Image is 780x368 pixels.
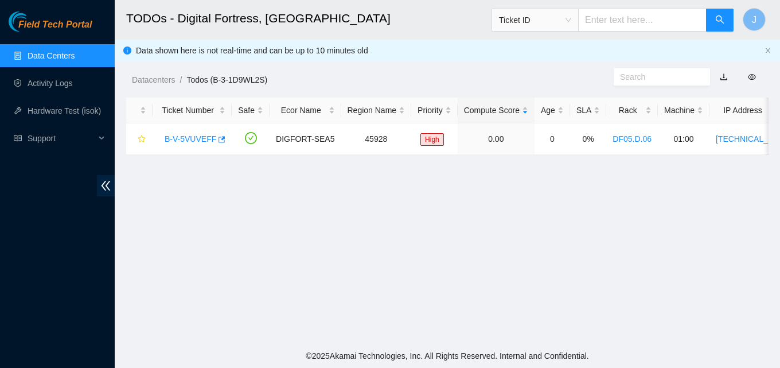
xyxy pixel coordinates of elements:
[706,9,734,32] button: search
[420,133,444,146] span: High
[535,123,570,155] td: 0
[743,8,766,31] button: J
[578,9,707,32] input: Enter text here...
[180,75,182,84] span: /
[97,175,115,196] span: double-left
[270,123,341,155] td: DIGFORT-SEA5
[748,73,756,81] span: eye
[752,13,756,27] span: J
[186,75,267,84] a: Todos (B-3-1D9WL2S)
[132,75,175,84] a: Datacenters
[245,132,257,144] span: check-circle
[28,79,73,88] a: Activity Logs
[570,123,606,155] td: 0%
[499,11,571,29] span: Ticket ID
[613,134,652,144] a: DF05.D.06
[720,72,728,82] a: download
[28,106,101,115] a: Hardware Test (isok)
[620,71,695,83] input: Search
[28,127,95,150] span: Support
[138,135,146,144] span: star
[28,51,75,60] a: Data Centers
[765,47,771,55] button: close
[132,130,146,148] button: star
[341,123,412,155] td: 45928
[458,123,535,155] td: 0.00
[9,11,58,32] img: Akamai Technologies
[711,68,736,86] button: download
[14,134,22,142] span: read
[658,123,709,155] td: 01:00
[716,134,778,144] a: [TECHNICAL_ID]
[715,15,724,26] span: search
[115,344,780,368] footer: © 2025 Akamai Technologies, Inc. All Rights Reserved. Internal and Confidential.
[9,21,92,36] a: Akamai TechnologiesField Tech Portal
[165,134,216,144] a: B-V-5VUVEFF
[18,20,92,30] span: Field Tech Portal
